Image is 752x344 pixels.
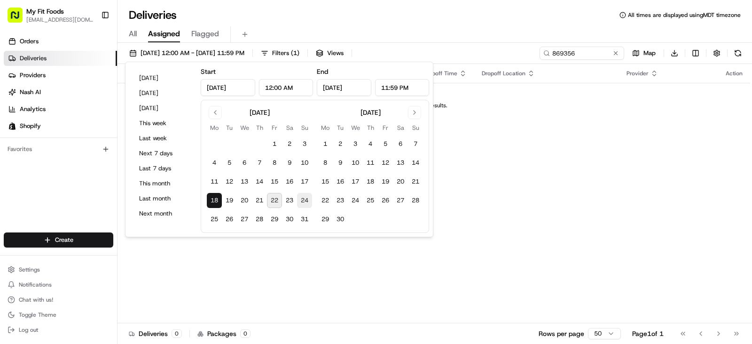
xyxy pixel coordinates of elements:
[627,70,649,77] span: Provider
[282,193,297,208] button: 23
[209,106,222,119] button: Go to previous month
[19,146,26,154] img: 1736555255976-a54dd68f-1ca7-489b-9aae-adbdc363a1c4
[9,137,24,155] img: Wisdom Oko
[135,147,191,160] button: Next 7 days
[408,136,423,152] button: 7
[125,47,249,60] button: [DATE] 12:00 AM - [DATE] 11:59 PM
[378,123,393,133] th: Friday
[378,174,393,189] button: 19
[9,122,63,130] div: Past conversations
[252,212,267,227] button: 28
[333,136,348,152] button: 2
[348,174,363,189] button: 17
[129,329,182,338] div: Deliveries
[19,281,52,288] span: Notifications
[4,119,117,134] a: Shopify
[42,99,129,107] div: We're available if you need us!
[20,71,46,80] span: Providers
[333,155,348,170] button: 9
[237,174,252,189] button: 13
[333,174,348,189] button: 16
[222,212,237,227] button: 26
[272,49,299,57] span: Filters
[318,212,333,227] button: 29
[317,79,371,96] input: Date
[282,174,297,189] button: 16
[76,181,155,198] a: 💻API Documentation
[135,132,191,145] button: Last week
[267,155,282,170] button: 8
[240,329,251,338] div: 0
[4,263,113,276] button: Settings
[237,123,252,133] th: Wednesday
[312,47,348,60] button: Views
[237,193,252,208] button: 20
[20,37,39,46] span: Orders
[4,278,113,291] button: Notifications
[146,120,171,132] button: See all
[26,16,94,24] button: [EMAIL_ADDRESS][DOMAIN_NAME]
[141,49,244,57] span: [DATE] 12:00 AM - [DATE] 11:59 PM
[55,236,73,244] span: Create
[267,212,282,227] button: 29
[135,207,191,220] button: Next month
[135,72,191,85] button: [DATE]
[378,136,393,152] button: 5
[252,193,267,208] button: 21
[282,212,297,227] button: 30
[129,8,177,23] h1: Deliveries
[393,155,408,170] button: 13
[363,174,378,189] button: 18
[19,266,40,273] span: Settings
[237,155,252,170] button: 6
[408,174,423,189] button: 21
[94,208,114,215] span: Pylon
[267,174,282,189] button: 15
[222,193,237,208] button: 19
[135,192,191,205] button: Last month
[9,9,28,28] img: Nash
[4,51,117,66] a: Deliveries
[172,329,182,338] div: 0
[29,146,100,153] span: Wisdom [PERSON_NAME]
[135,162,191,175] button: Last 7 days
[135,117,191,130] button: This week
[135,102,191,115] button: [DATE]
[348,123,363,133] th: Wednesday
[135,177,191,190] button: This month
[4,85,117,100] a: Nash AI
[257,47,304,60] button: Filters(1)
[20,88,41,96] span: Nash AI
[267,123,282,133] th: Friday
[19,326,38,334] span: Log out
[393,193,408,208] button: 27
[79,186,87,193] div: 💻
[643,49,656,57] span: Map
[207,123,222,133] th: Monday
[9,90,26,107] img: 1736555255976-a54dd68f-1ca7-489b-9aae-adbdc363a1c4
[4,232,113,248] button: Create
[135,87,191,100] button: [DATE]
[19,185,72,194] span: Knowledge Base
[4,142,113,157] div: Favorites
[348,155,363,170] button: 10
[408,123,423,133] th: Sunday
[207,193,222,208] button: 18
[363,123,378,133] th: Thursday
[201,79,255,96] input: Date
[160,93,171,104] button: Start new chat
[9,186,17,193] div: 📗
[237,212,252,227] button: 27
[4,4,97,26] button: My Fit Foods[EMAIL_ADDRESS][DOMAIN_NAME]
[297,136,312,152] button: 3
[8,122,16,130] img: Shopify logo
[539,329,584,338] p: Rows per page
[318,123,333,133] th: Monday
[4,308,113,321] button: Toggle Theme
[333,123,348,133] th: Tuesday
[26,7,64,16] span: My Fit Foods
[393,136,408,152] button: 6
[363,136,378,152] button: 4
[222,174,237,189] button: 12
[4,293,113,306] button: Chat with us!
